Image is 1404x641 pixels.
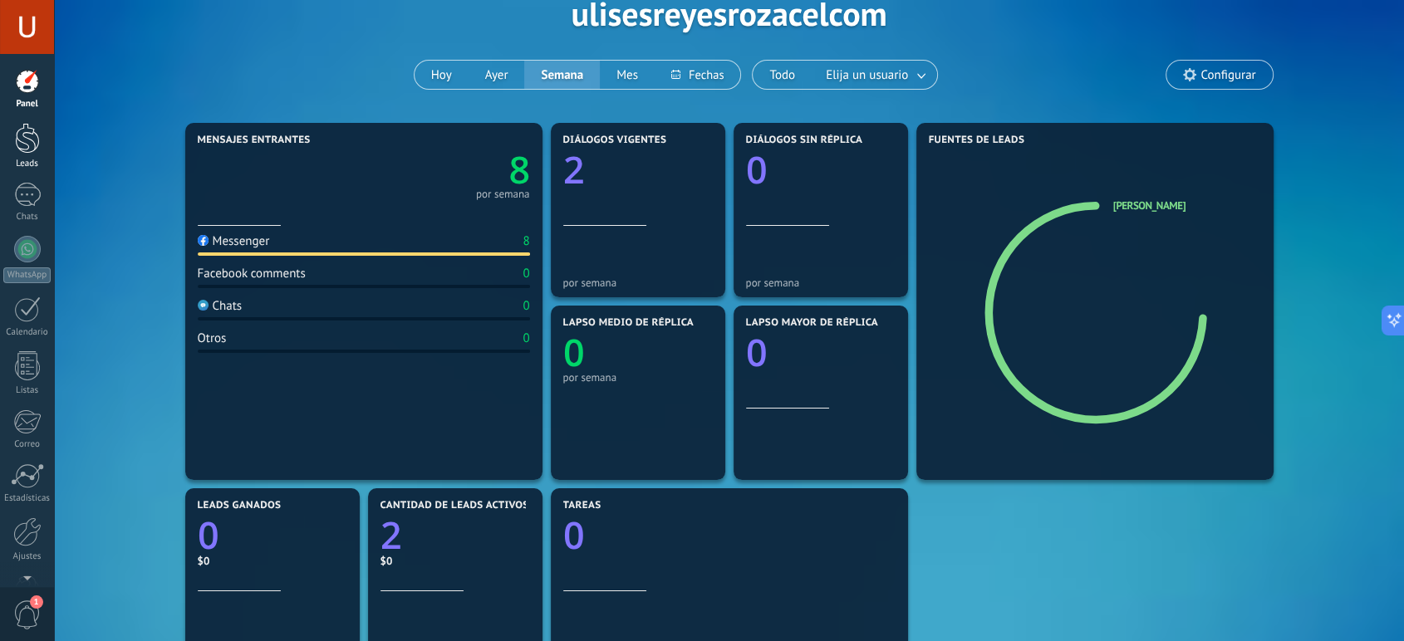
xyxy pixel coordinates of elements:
[3,439,52,450] div: Correo
[563,510,896,560] a: 0
[746,317,878,329] span: Lapso mayor de réplica
[30,595,43,609] span: 1
[198,235,209,246] img: Messenger
[198,554,347,568] div: $0
[563,276,713,289] div: por semana
[3,327,52,338] div: Calendario
[523,266,529,281] div: 0
[523,330,529,346] div: 0
[563,135,667,146] span: Diálogos vigentes
[380,510,530,560] a: 2
[524,61,600,89] button: Semana
[746,135,863,146] span: Diálogos sin réplica
[415,61,469,89] button: Hoy
[469,61,525,89] button: Ayer
[812,61,937,89] button: Elija un usuario
[3,551,52,562] div: Ajustes
[1113,198,1186,213] a: [PERSON_NAME]
[929,135,1025,146] span: Fuentes de leads
[1200,68,1255,82] span: Configurar
[198,510,219,560] text: 0
[3,212,52,223] div: Chats
[3,267,51,283] div: WhatsApp
[563,144,585,195] text: 2
[3,159,52,169] div: Leads
[746,327,768,378] text: 0
[380,510,402,560] text: 2
[753,61,812,89] button: Todo
[476,190,530,198] div: por semana
[3,493,52,504] div: Estadísticas
[198,233,270,249] div: Messenger
[822,64,911,86] span: Elija un usuario
[563,500,601,511] span: Tareas
[198,330,227,346] div: Otros
[563,371,713,384] div: por semana
[364,144,530,195] a: 8
[198,300,209,311] img: Chats
[380,500,529,511] span: Cantidad de leads activos
[198,135,311,146] span: Mensajes entrantes
[198,266,306,281] div: Facebook comments
[380,554,530,568] div: $0
[746,276,896,289] div: por semana
[3,99,52,110] div: Panel
[563,317,695,329] span: Lapso medio de réplica
[198,500,282,511] span: Leads ganados
[563,327,585,378] text: 0
[3,385,52,396] div: Listas
[563,510,585,560] text: 0
[746,144,768,195] text: 0
[508,144,530,195] text: 8
[198,510,347,560] a: 0
[523,233,529,249] div: 8
[523,298,529,314] div: 0
[600,61,655,89] button: Mes
[198,298,243,314] div: Chats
